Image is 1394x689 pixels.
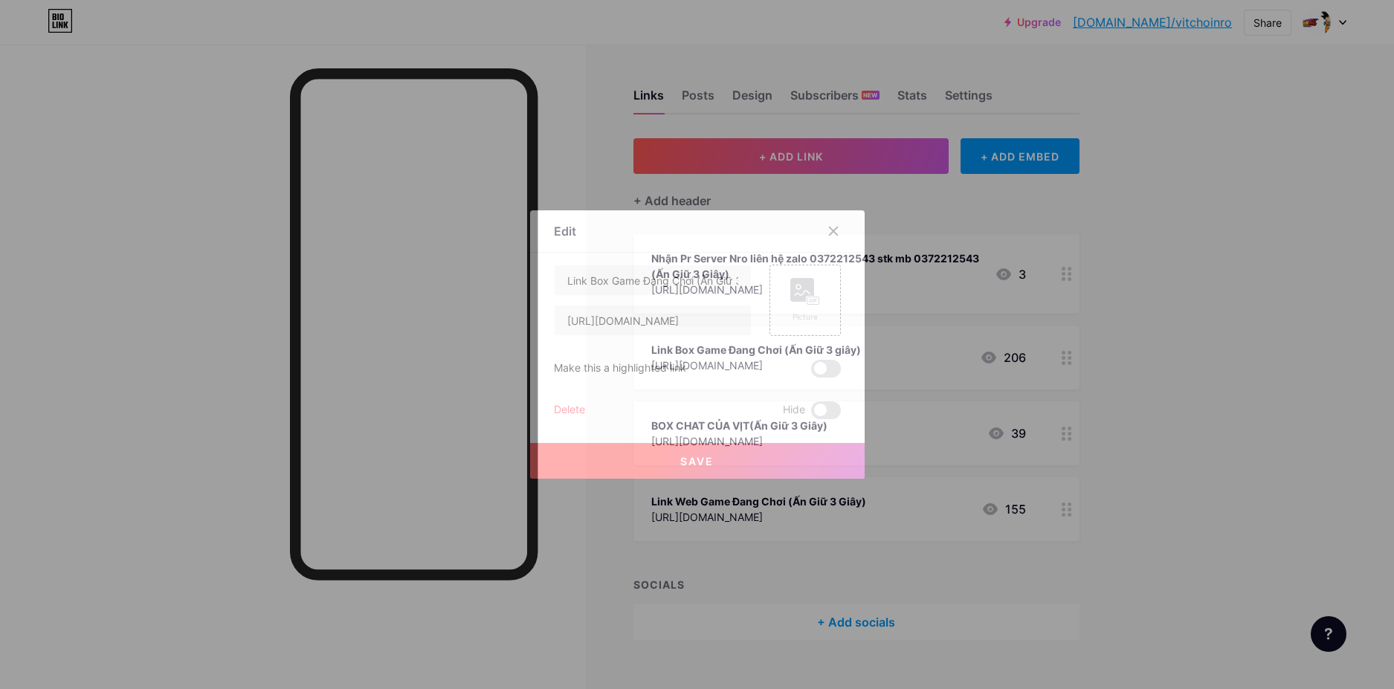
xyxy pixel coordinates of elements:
[680,455,714,468] span: Save
[554,222,576,240] div: Edit
[530,443,865,479] button: Save
[554,360,686,378] div: Make this a highlighted link
[555,265,751,295] input: Title
[555,305,751,335] input: URL
[790,311,820,323] div: Picture
[554,401,585,419] div: Delete
[783,401,805,419] span: Hide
